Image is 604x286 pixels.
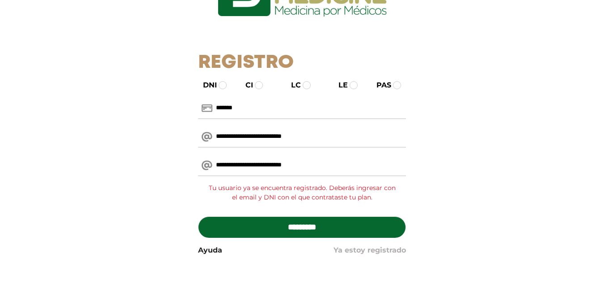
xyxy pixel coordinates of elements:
label: CI [237,80,253,91]
h1: Registro [198,52,406,74]
label: DNI [195,80,217,91]
div: Tu usuario ya se encuentra registrado. Deberás ingresar con el email y DNI con el que contrataste... [199,180,405,206]
label: LC [283,80,301,91]
label: LE [330,80,348,91]
label: PAS [368,80,391,91]
a: Ya estoy registrado [334,245,406,256]
a: Ayuda [198,245,222,256]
